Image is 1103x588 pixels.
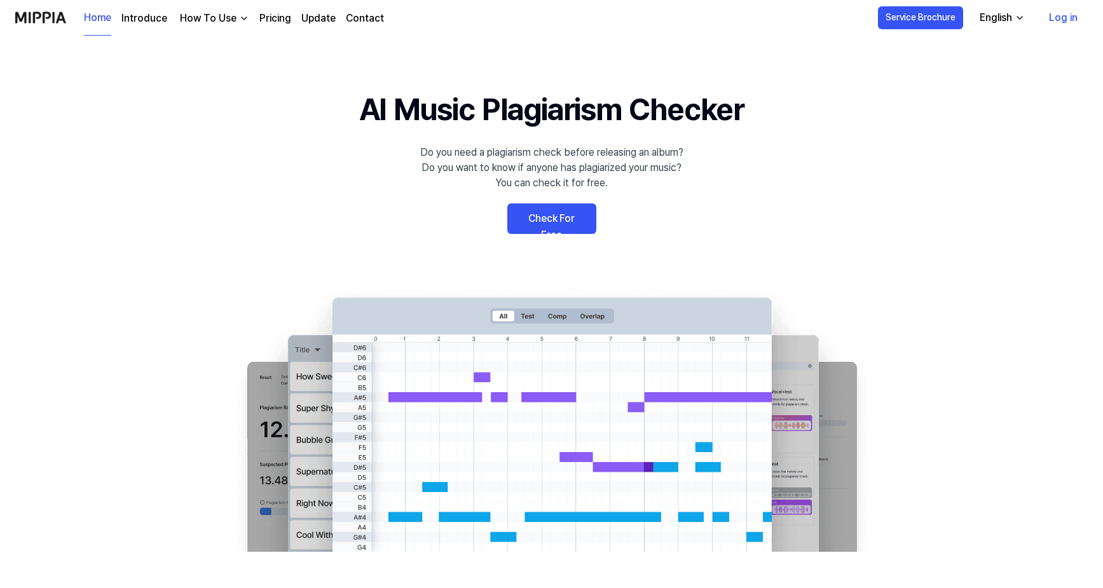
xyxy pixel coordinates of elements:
button: How To Use [177,11,249,26]
a: Check For Free [507,203,596,234]
h1: AI Music Plagiarism Checker [359,86,744,132]
div: How To Use [177,11,239,26]
a: Contact [346,11,384,26]
a: Pricing [259,11,291,26]
a: Introduce [121,11,167,26]
button: English [969,5,1032,31]
a: Update [301,11,336,26]
div: English [977,10,1015,25]
img: down [239,13,249,24]
img: main Image [221,285,882,552]
a: Home [84,1,111,36]
button: Service Brochure [878,6,963,29]
div: Do you need a plagiarism check before releasing an album? Do you want to know if anyone has plagi... [420,145,683,191]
